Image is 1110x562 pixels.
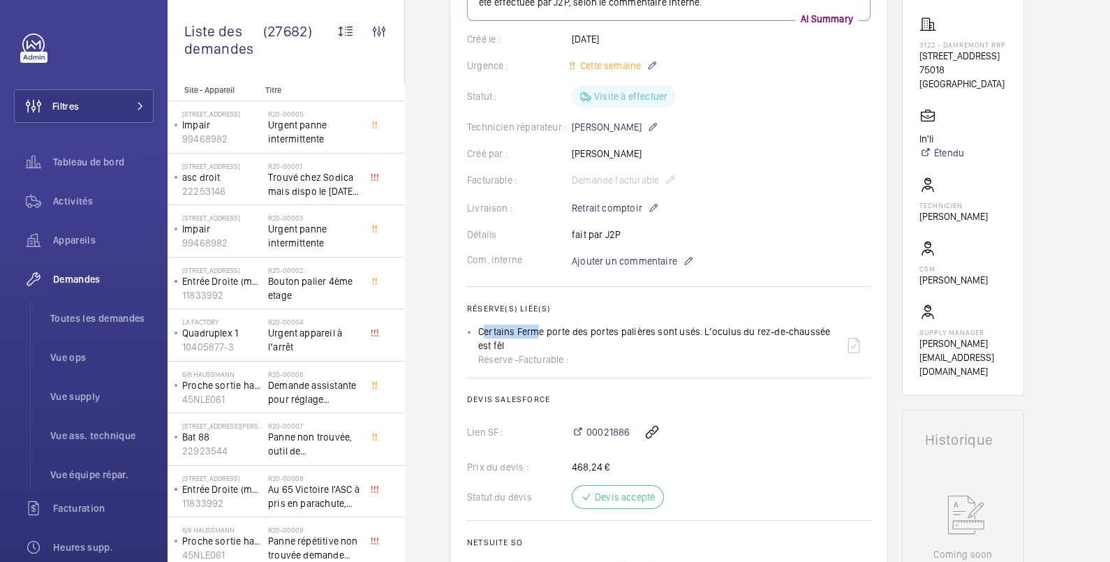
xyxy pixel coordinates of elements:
[268,274,360,302] span: Bouton palier 4ème etage
[182,534,262,548] p: Proche sortie hall Pelletier
[50,429,154,443] span: Vue ass. technique
[919,63,1007,91] p: 75018 [GEOGRAPHIC_DATA]
[586,425,630,439] span: 00021886
[268,526,360,534] h2: R20-00009
[182,482,262,496] p: Entrée Droite (monte-charge)
[182,236,262,250] p: 99468982
[182,170,262,184] p: asc droit
[53,155,154,169] span: Tableau de bord
[268,370,360,378] h2: R20-00006
[50,311,154,325] span: Toutes les demandes
[572,119,658,135] p: [PERSON_NAME]
[53,501,154,515] span: Facturation
[53,194,154,208] span: Activités
[919,132,964,146] p: In'li
[182,110,262,118] p: [STREET_ADDRESS]
[182,340,262,354] p: 10405877-3
[182,132,262,146] p: 99468982
[182,474,262,482] p: [STREET_ADDRESS]
[919,40,1007,49] p: 3122 - DAMREMONT RRP
[268,318,360,326] h2: R20-00004
[182,274,262,288] p: Entrée Droite (monte-charge)
[182,288,262,302] p: 11833992
[795,12,859,26] p: AI Summary
[182,392,262,406] p: 45NLE061
[268,162,360,170] h2: R20-00001
[168,85,260,95] p: Site - Appareil
[268,266,360,274] h2: R20-00002
[268,222,360,250] span: Urgent panne intermittente
[268,430,360,458] span: Panne non trouvée, outil de déverouillouge impératif pour le diagnostic
[53,233,154,247] span: Appareils
[182,266,262,274] p: [STREET_ADDRESS]
[478,353,519,367] span: Réserve -
[919,328,1007,337] p: Supply manager
[572,254,677,268] span: Ajouter un commentaire
[467,394,871,404] h2: Devis Salesforce
[577,60,641,71] span: Cette semaine
[182,548,262,562] p: 45NLE061
[919,265,988,273] p: CSM
[268,214,360,222] h2: R20-00003
[925,433,1001,447] h1: Historique
[467,538,871,547] h2: Netsuite SO
[182,326,262,340] p: Quadruplex 1
[14,89,154,123] button: Filtres
[268,534,360,562] span: Panne répétitive non trouvée demande assistance expert technique
[182,378,262,392] p: Proche sortie hall Pelletier
[268,474,360,482] h2: R20-00008
[53,540,154,554] span: Heures supp.
[182,370,262,378] p: 6/8 Haussmann
[268,118,360,146] span: Urgent panne intermittente
[519,353,568,367] span: Facturable :
[268,170,360,198] span: Trouvé chez Sodica mais dispo le [DATE] [URL][DOMAIN_NAME]
[919,201,988,209] p: Technicien
[572,200,659,216] p: Retrait comptoir
[182,422,262,430] p: [STREET_ADDRESS][PERSON_NAME]
[919,209,988,223] p: [PERSON_NAME]
[572,425,630,439] a: 00021886
[182,318,262,326] p: La Factory
[182,162,262,170] p: [STREET_ADDRESS]
[184,22,263,57] span: Liste des demandes
[182,214,262,222] p: [STREET_ADDRESS]
[182,184,262,198] p: 22253146
[268,326,360,354] span: Urgent appareil à l’arrêt
[52,99,79,113] span: Filtres
[467,304,871,313] h2: Réserve(s) liée(s)
[268,110,360,118] h2: R20-00005
[265,85,357,95] p: Titre
[182,222,262,236] p: Impair
[919,146,964,160] a: Étendu
[182,118,262,132] p: Impair
[50,468,154,482] span: Vue équipe répar.
[182,430,262,444] p: Bat 88
[268,378,360,406] span: Demande assistante pour réglage d'opérateurs porte cabine double accès
[919,273,988,287] p: [PERSON_NAME]
[268,482,360,510] span: Au 65 Victoire l'ASC à pris en parachute, toutes les sécu coupé, il est au 3 ème, asc sans machin...
[50,350,154,364] span: Vue ops
[919,49,1007,63] p: [STREET_ADDRESS]
[933,547,992,561] p: Coming soon
[50,390,154,404] span: Vue supply
[182,444,262,458] p: 22923544
[182,526,262,534] p: 6/8 Haussmann
[919,337,1007,378] p: [PERSON_NAME][EMAIL_ADDRESS][DOMAIN_NAME]
[182,496,262,510] p: 11833992
[268,422,360,430] h2: R20-00007
[53,272,154,286] span: Demandes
